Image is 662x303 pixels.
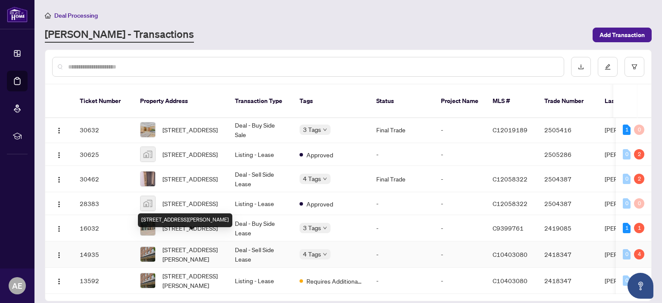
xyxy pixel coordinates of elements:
[162,223,218,233] span: [STREET_ADDRESS]
[493,250,528,258] span: C10403080
[631,64,637,70] span: filter
[369,143,434,166] td: -
[634,223,644,233] div: 1
[141,273,155,288] img: thumbnail-img
[73,241,133,268] td: 14935
[493,175,528,183] span: C12058322
[228,192,293,215] td: Listing - Lease
[625,57,644,77] button: filter
[623,198,631,209] div: 0
[73,192,133,215] td: 28383
[634,149,644,159] div: 2
[593,28,652,42] button: Add Transaction
[52,147,66,161] button: Logo
[623,125,631,135] div: 1
[634,249,644,259] div: 4
[138,213,232,227] div: [STREET_ADDRESS][PERSON_NAME]
[537,166,598,192] td: 2504387
[623,275,631,286] div: 0
[303,223,321,233] span: 3 Tags
[56,127,62,134] img: Logo
[434,117,486,143] td: -
[52,221,66,235] button: Logo
[73,166,133,192] td: 30462
[56,176,62,183] img: Logo
[369,117,434,143] td: Final Trade
[493,126,528,134] span: C12019189
[623,249,631,259] div: 0
[623,149,631,159] div: 0
[493,224,524,232] span: C9399761
[133,84,228,118] th: Property Address
[54,12,98,19] span: Deal Processing
[605,64,611,70] span: edit
[434,268,486,294] td: -
[369,215,434,241] td: -
[73,143,133,166] td: 30625
[52,197,66,210] button: Logo
[141,196,155,211] img: thumbnail-img
[537,268,598,294] td: 2418347
[228,268,293,294] td: Listing - Lease
[571,57,591,77] button: download
[162,174,218,184] span: [STREET_ADDRESS]
[634,198,644,209] div: 0
[323,252,327,256] span: down
[493,200,528,207] span: C12058322
[434,84,486,118] th: Project Name
[303,174,321,184] span: 4 Tags
[493,277,528,284] span: C10403080
[486,84,537,118] th: MLS #
[56,201,62,208] img: Logo
[323,177,327,181] span: down
[228,84,293,118] th: Transaction Type
[434,192,486,215] td: -
[293,84,369,118] th: Tags
[52,123,66,137] button: Logo
[303,125,321,134] span: 3 Tags
[162,150,218,159] span: [STREET_ADDRESS]
[141,172,155,186] img: thumbnail-img
[303,249,321,259] span: 4 Tags
[434,241,486,268] td: -
[52,247,66,261] button: Logo
[162,125,218,134] span: [STREET_ADDRESS]
[634,125,644,135] div: 0
[228,241,293,268] td: Deal - Sell Side Lease
[45,27,194,43] a: [PERSON_NAME] - Transactions
[162,199,218,208] span: [STREET_ADDRESS]
[598,57,618,77] button: edit
[162,271,221,290] span: [STREET_ADDRESS][PERSON_NAME]
[369,166,434,192] td: Final Trade
[228,166,293,192] td: Deal - Sell Side Lease
[141,122,155,137] img: thumbnail-img
[141,221,155,235] img: thumbnail-img
[73,215,133,241] td: 16032
[434,166,486,192] td: -
[12,280,22,292] span: AE
[306,276,362,286] span: Requires Additional Docs
[52,274,66,287] button: Logo
[306,150,333,159] span: Approved
[306,199,333,209] span: Approved
[228,215,293,241] td: Deal - Buy Side Lease
[600,28,645,42] span: Add Transaction
[141,147,155,162] img: thumbnail-img
[56,225,62,232] img: Logo
[434,215,486,241] td: -
[228,117,293,143] td: Deal - Buy Side Sale
[537,215,598,241] td: 2419085
[623,223,631,233] div: 1
[369,268,434,294] td: -
[45,12,51,19] span: home
[537,241,598,268] td: 2418347
[56,252,62,259] img: Logo
[537,143,598,166] td: 2505286
[228,143,293,166] td: Listing - Lease
[73,117,133,143] td: 30632
[628,273,653,299] button: Open asap
[56,152,62,159] img: Logo
[73,84,133,118] th: Ticket Number
[623,174,631,184] div: 0
[369,241,434,268] td: -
